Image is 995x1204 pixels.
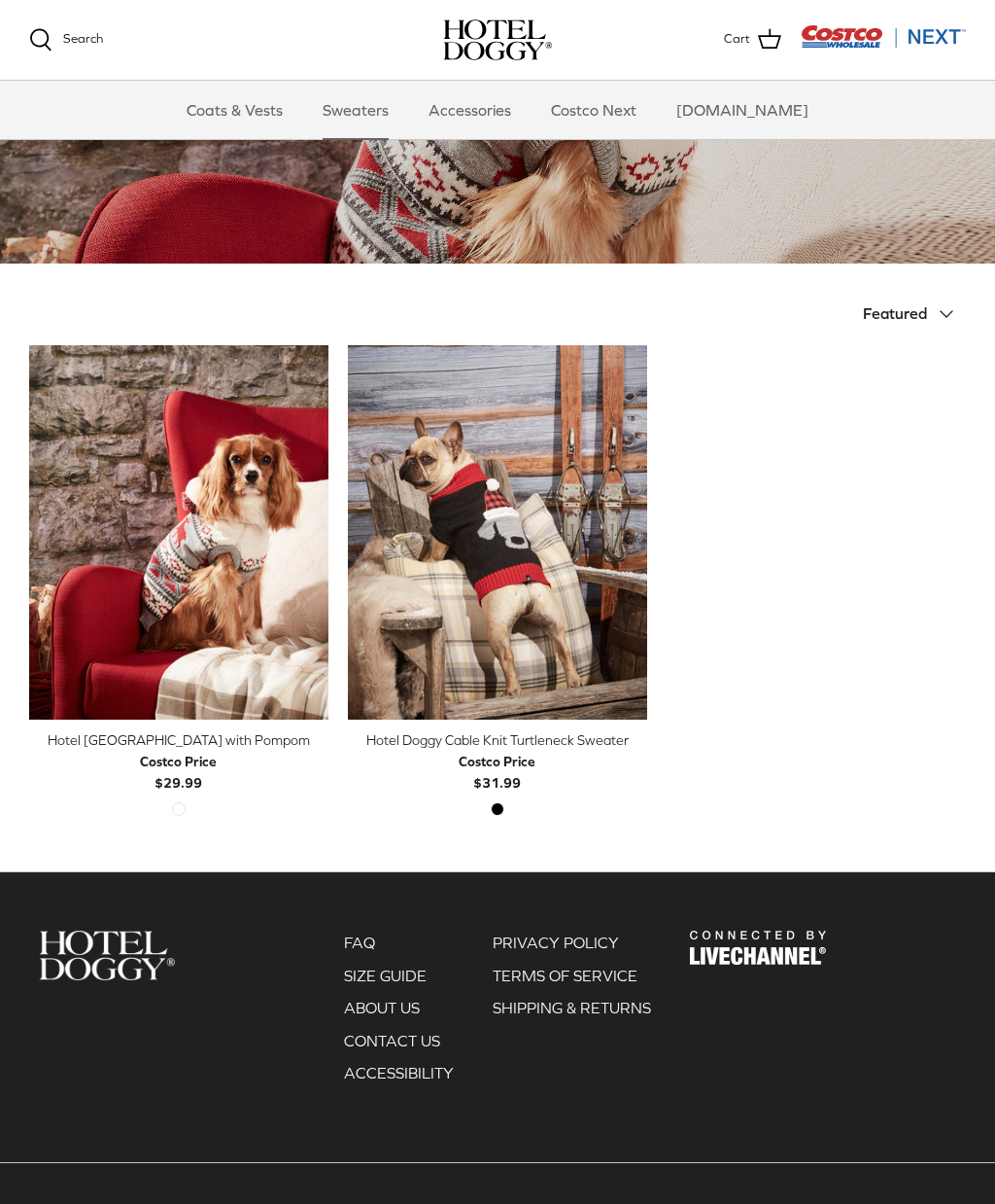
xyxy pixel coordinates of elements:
[493,934,619,951] a: PRIVACY POLICY
[459,751,535,791] b: $31.99
[348,729,647,751] div: Hotel Doggy Cable Knit Turtleneck Sweater
[344,999,420,1016] a: ABOUT US
[724,27,781,53] a: Cart
[29,729,328,751] div: Hotel [GEOGRAPHIC_DATA] with Pompom
[344,1064,454,1081] a: ACCESSIBILITY
[29,729,328,795] a: Hotel [GEOGRAPHIC_DATA] with Pompom Costco Price$29.99
[863,304,927,322] span: Featured
[724,29,750,50] span: Cart
[443,19,552,60] img: hoteldoggycom
[690,931,826,965] img: Hotel Doggy Costco Next
[169,81,300,139] a: Coats & Vests
[140,751,217,791] b: $29.99
[801,37,966,52] a: Visit Costco Next
[493,967,637,984] a: TERMS OF SERVICE
[140,751,217,772] div: Costco Price
[344,934,375,951] a: FAQ
[863,293,966,336] button: Featured
[29,28,103,52] a: Search
[344,1032,440,1049] a: CONTACT US
[29,345,328,720] a: Hotel Doggy Fair Isle Sweater with Pompom
[443,19,552,60] a: hoteldoggy.com hoteldoggycom
[473,931,670,1094] div: Secondary navigation
[659,81,826,139] a: [DOMAIN_NAME]
[344,967,427,984] a: SIZE GUIDE
[305,81,406,139] a: Sweaters
[533,81,654,139] a: Costco Next
[325,931,473,1094] div: Secondary navigation
[348,729,647,795] a: Hotel Doggy Cable Knit Turtleneck Sweater Costco Price$31.99
[411,81,529,139] a: Accessories
[493,999,651,1016] a: SHIPPING & RETURNS
[39,931,175,980] img: Hotel Doggy Costco Next
[459,751,535,772] div: Costco Price
[801,24,966,49] img: Costco Next
[348,345,647,720] a: Hotel Doggy Cable Knit Turtleneck Sweater
[63,31,103,46] span: Search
